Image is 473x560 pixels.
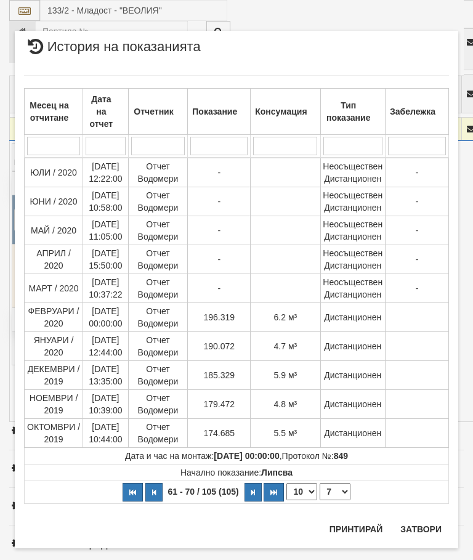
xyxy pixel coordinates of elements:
[25,361,83,390] td: ДЕКЕМВРИ / 2019
[320,303,385,332] td: Дистанционен
[25,419,83,448] td: ОКТОМВРИ / 2019
[128,332,188,361] td: Отчет Водомери
[390,107,435,116] b: Забележка
[416,225,419,235] span: -
[203,341,235,351] span: 190.072
[25,390,83,419] td: НОЕМВРИ / 2019
[83,332,129,361] td: [DATE] 12:44:00
[274,312,297,322] span: 6.2 м³
[83,89,129,135] th: Дата на отчет: No sort applied, activate to apply an ascending sort
[128,187,188,216] td: Отчет Водомери
[24,40,201,63] span: История на показанията
[25,303,83,332] td: ФЕВРУАРИ / 2020
[203,370,235,380] span: 185.329
[255,107,307,116] b: Консумация
[274,399,297,409] span: 4.8 м³
[25,245,83,274] td: АПРИЛ / 2020
[128,303,188,332] td: Отчет Водомери
[334,451,348,461] strong: 849
[25,216,83,245] td: МАЙ / 2020
[416,283,419,293] span: -
[203,428,235,438] span: 174.685
[128,158,188,187] td: Отчет Водомери
[90,94,113,129] b: Дата на отчет
[83,419,129,448] td: [DATE] 10:44:00
[25,332,83,361] td: ЯНУАРИ / 2020
[128,245,188,274] td: Отчет Водомери
[192,107,237,116] b: Показание
[286,483,317,500] select: Брой редове на страница
[416,168,419,177] span: -
[214,451,279,461] strong: [DATE] 00:00:00
[83,245,129,274] td: [DATE] 15:50:00
[128,274,188,303] td: Отчет Водомери
[385,89,448,135] th: Забележка: No sort applied, activate to apply an ascending sort
[128,216,188,245] td: Отчет Водомери
[416,254,419,264] span: -
[83,158,129,187] td: [DATE] 12:22:00
[320,361,385,390] td: Дистанционен
[25,187,83,216] td: ЮНИ / 2020
[217,168,220,177] span: -
[217,225,220,235] span: -
[320,216,385,245] td: Неосъществен Дистанционен
[274,428,297,438] span: 5.5 м³
[165,487,242,497] span: 61 - 70 / 105 (105)
[83,216,129,245] td: [DATE] 11:05:00
[320,158,385,187] td: Неосъществен Дистанционен
[320,483,350,500] select: Страница номер
[203,312,235,322] span: 196.319
[320,89,385,135] th: Тип показание: No sort applied, activate to apply an ascending sort
[30,100,69,123] b: Месец на отчитане
[145,483,163,501] button: Предишна страница
[217,254,220,264] span: -
[320,419,385,448] td: Дистанционен
[322,519,390,539] button: Принтирай
[282,451,348,461] span: Протокол №:
[128,419,188,448] td: Отчет Водомери
[274,370,297,380] span: 5.9 м³
[393,519,449,539] button: Затвори
[83,187,129,216] td: [DATE] 10:58:00
[217,197,220,206] span: -
[83,274,129,303] td: [DATE] 10:37:22
[320,274,385,303] td: Неосъществен Дистанционен
[320,390,385,419] td: Дистанционен
[123,483,143,501] button: Първа страница
[416,197,419,206] span: -
[180,468,293,477] span: Начално показание:
[320,332,385,361] td: Дистанционен
[128,390,188,419] td: Отчет Водомери
[125,451,280,461] span: Дата и час на монтаж:
[25,89,83,135] th: Месец на отчитане: No sort applied, activate to apply an ascending sort
[261,468,293,477] strong: Липсва
[217,283,220,293] span: -
[320,245,385,274] td: Неосъществен Дистанционен
[274,341,297,351] span: 4.7 м³
[245,483,262,501] button: Следваща страница
[264,483,284,501] button: Последна страница
[326,100,370,123] b: Тип показание
[203,399,235,409] span: 179.472
[83,303,129,332] td: [DATE] 00:00:00
[128,361,188,390] td: Отчет Водомери
[128,89,188,135] th: Отчетник: No sort applied, activate to apply an ascending sort
[251,89,320,135] th: Консумация: No sort applied, activate to apply an ascending sort
[188,89,251,135] th: Показание: No sort applied, activate to apply an ascending sort
[134,107,173,116] b: Отчетник
[320,187,385,216] td: Неосъществен Дистанционен
[25,274,83,303] td: МАРТ / 2020
[25,448,449,465] td: ,
[25,158,83,187] td: ЮЛИ / 2020
[83,390,129,419] td: [DATE] 10:39:00
[83,361,129,390] td: [DATE] 13:35:00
